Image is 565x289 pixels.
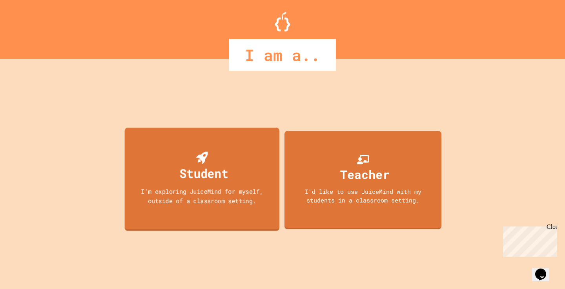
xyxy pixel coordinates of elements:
[500,223,557,257] iframe: chat widget
[292,187,434,205] div: I'd like to use JuiceMind with my students in a classroom setting.
[180,164,228,182] div: Student
[532,258,557,281] iframe: chat widget
[275,12,290,31] img: Logo.svg
[229,39,336,71] div: I am a..
[3,3,54,50] div: Chat with us now!Close
[132,186,272,205] div: I'm exploring JuiceMind for myself, outside of a classroom setting.
[340,166,390,183] div: Teacher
